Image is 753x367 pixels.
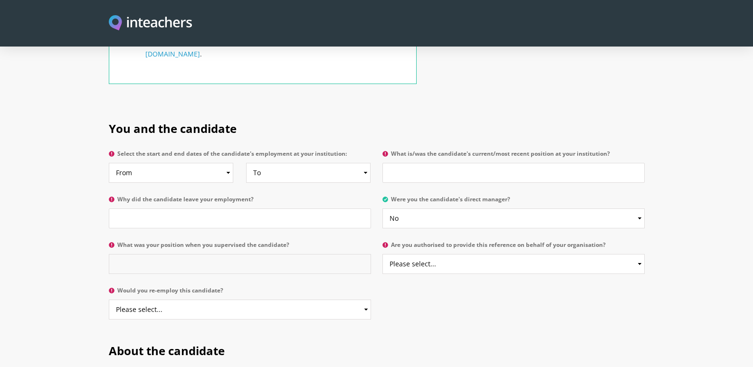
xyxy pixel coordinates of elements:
label: Would you re-employ this candidate? [109,287,371,300]
a: Visit this site's homepage [109,15,192,32]
img: Inteachers [109,15,192,32]
label: What is/was the candidate's current/most recent position at your institution? [382,151,645,163]
span: You and the candidate [109,121,237,136]
label: Why did the candidate leave your employment? [109,196,371,208]
label: Select the start and end dates of the candidate's employment at your institution: [109,151,371,163]
label: Are you authorised to provide this reference on behalf of your organisation? [382,242,645,254]
span: About the candidate [109,343,225,358]
label: Were you the candidate's direct manager? [382,196,645,208]
label: What was your position when you supervised the candidate? [109,242,371,254]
